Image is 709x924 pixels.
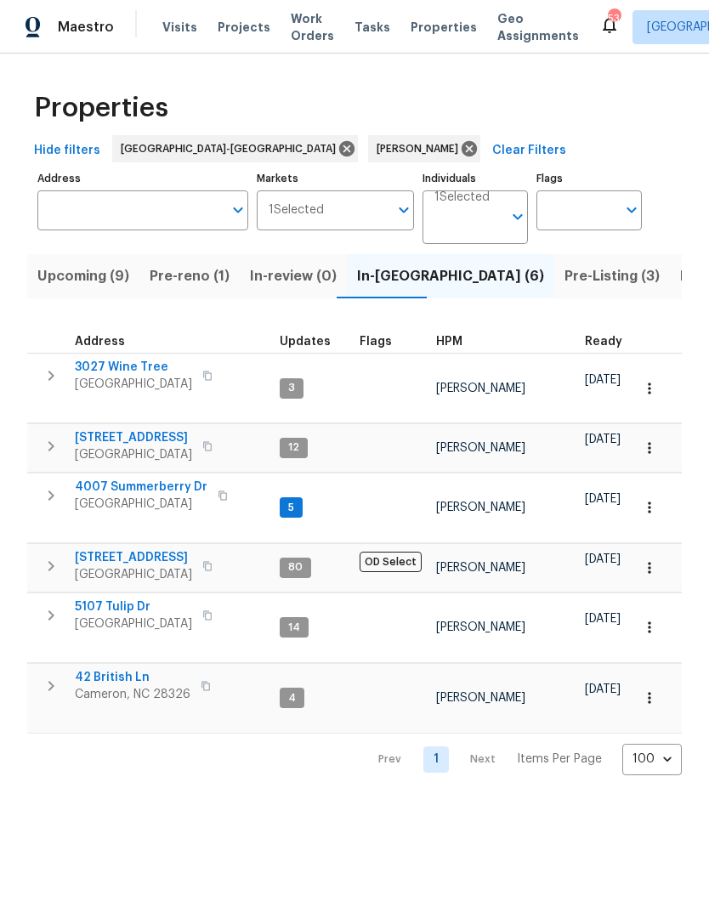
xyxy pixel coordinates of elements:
[257,173,415,184] label: Markets
[423,746,449,773] a: Goto page 1
[585,493,621,505] span: [DATE]
[436,621,525,633] span: [PERSON_NAME]
[37,264,129,288] span: Upcoming (9)
[218,19,270,36] span: Projects
[585,336,622,348] span: Ready
[162,19,197,36] span: Visits
[585,683,621,695] span: [DATE]
[75,479,207,496] span: 4007 Summerberry Dr
[436,692,525,704] span: [PERSON_NAME]
[360,336,392,348] span: Flags
[436,562,525,574] span: [PERSON_NAME]
[360,552,422,572] span: OD Select
[377,140,465,157] span: [PERSON_NAME]
[281,691,303,706] span: 4
[150,264,230,288] span: Pre-reno (1)
[392,198,416,222] button: Open
[585,434,621,445] span: [DATE]
[250,264,337,288] span: In-review (0)
[585,336,638,348] div: Earliest renovation start date (first business day after COE or Checkout)
[585,613,621,625] span: [DATE]
[492,140,566,162] span: Clear Filters
[506,205,530,229] button: Open
[75,549,192,566] span: [STREET_ADDRESS]
[75,598,192,615] span: 5107 Tulip Dr
[281,501,301,515] span: 5
[536,173,642,184] label: Flags
[585,374,621,386] span: [DATE]
[436,502,525,513] span: [PERSON_NAME]
[112,135,358,162] div: [GEOGRAPHIC_DATA]-[GEOGRAPHIC_DATA]
[281,560,309,575] span: 80
[75,359,192,376] span: 3027 Wine Tree
[620,198,644,222] button: Open
[27,135,107,167] button: Hide filters
[585,553,621,565] span: [DATE]
[75,496,207,513] span: [GEOGRAPHIC_DATA]
[75,686,190,703] span: Cameron, NC 28326
[622,737,682,781] div: 100
[291,10,334,44] span: Work Orders
[75,566,192,583] span: [GEOGRAPHIC_DATA]
[434,190,490,205] span: 1 Selected
[436,336,462,348] span: HPM
[34,140,100,162] span: Hide filters
[436,383,525,394] span: [PERSON_NAME]
[368,135,480,162] div: [PERSON_NAME]
[280,336,331,348] span: Updates
[354,21,390,33] span: Tasks
[436,442,525,454] span: [PERSON_NAME]
[357,264,544,288] span: In-[GEOGRAPHIC_DATA] (6)
[564,264,660,288] span: Pre-Listing (3)
[37,173,248,184] label: Address
[75,669,190,686] span: 42 British Ln
[34,99,168,116] span: Properties
[362,744,682,775] nav: Pagination Navigation
[75,446,192,463] span: [GEOGRAPHIC_DATA]
[121,140,343,157] span: [GEOGRAPHIC_DATA]-[GEOGRAPHIC_DATA]
[608,10,620,27] div: 53
[58,19,114,36] span: Maestro
[75,336,125,348] span: Address
[517,751,602,768] p: Items Per Page
[75,429,192,446] span: [STREET_ADDRESS]
[281,621,307,635] span: 14
[485,135,573,167] button: Clear Filters
[281,440,306,455] span: 12
[281,381,302,395] span: 3
[423,173,528,184] label: Individuals
[75,615,192,632] span: [GEOGRAPHIC_DATA]
[75,376,192,393] span: [GEOGRAPHIC_DATA]
[497,10,579,44] span: Geo Assignments
[269,203,324,218] span: 1 Selected
[226,198,250,222] button: Open
[411,19,477,36] span: Properties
